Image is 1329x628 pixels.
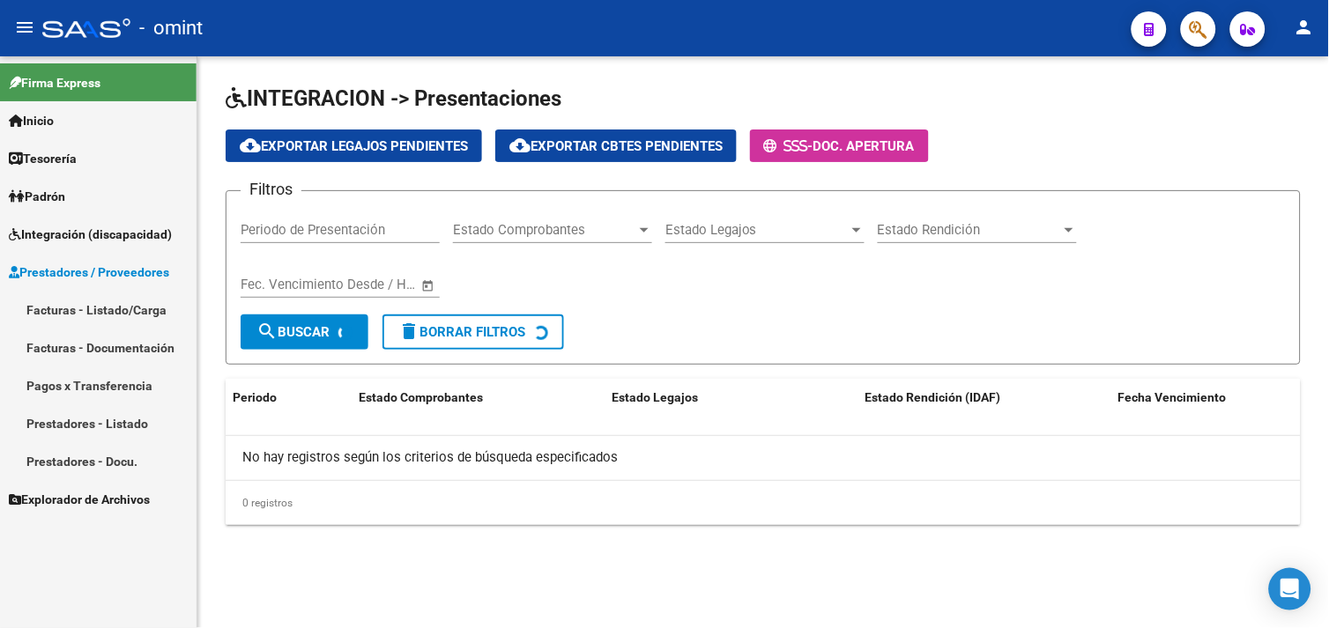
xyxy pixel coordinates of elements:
span: Tesorería [9,149,77,168]
span: Inicio [9,111,54,130]
span: - [764,138,813,154]
span: Exportar Cbtes Pendientes [509,138,723,154]
span: Fecha Vencimiento [1118,390,1227,404]
span: Periodo [233,390,277,404]
mat-icon: menu [14,17,35,38]
button: Buscar [241,314,368,350]
span: Explorador de Archivos [9,490,150,509]
span: Borrar Filtros [398,324,525,340]
mat-icon: cloud_download [509,135,531,156]
span: Estado Comprobantes [360,390,484,404]
datatable-header-cell: Estado Legajos [605,379,858,417]
span: Estado Legajos [613,390,699,404]
button: Exportar Legajos Pendientes [226,129,482,162]
span: Buscar [256,324,330,340]
div: No hay registros según los criterios de búsqueda especificados [226,436,1301,480]
span: Estado Legajos [665,222,849,238]
datatable-header-cell: Estado Comprobantes [353,379,605,417]
div: 0 registros [226,481,1301,525]
datatable-header-cell: Periodo [226,379,353,417]
mat-icon: delete [398,321,419,342]
span: Integración (discapacidad) [9,225,172,244]
button: Exportar Cbtes Pendientes [495,129,737,162]
div: Open Intercom Messenger [1269,568,1311,610]
datatable-header-cell: Fecha Vencimiento [1111,379,1301,417]
span: INTEGRACION -> Presentaciones [226,86,561,111]
datatable-header-cell: Estado Rendición (IDAF) [858,379,1111,417]
span: Prestadores / Proveedores [9,262,169,282]
button: Open calendar [419,276,439,296]
span: Firma Express [9,73,100,92]
button: Borrar Filtros [382,314,564,350]
input: Fecha inicio [241,277,312,292]
input: Fecha fin [328,277,413,292]
mat-icon: cloud_download [240,135,261,156]
h3: Filtros [241,177,301,202]
span: Estado Comprobantes [453,222,636,238]
span: Exportar Legajos Pendientes [240,138,468,154]
span: Padrón [9,187,65,206]
span: Doc. Apertura [813,138,915,154]
mat-icon: search [256,321,278,342]
span: Estado Rendición (IDAF) [865,390,1001,404]
mat-icon: person [1294,17,1315,38]
button: -Doc. Apertura [750,129,929,162]
span: - omint [139,9,203,48]
span: Estado Rendición [878,222,1061,238]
